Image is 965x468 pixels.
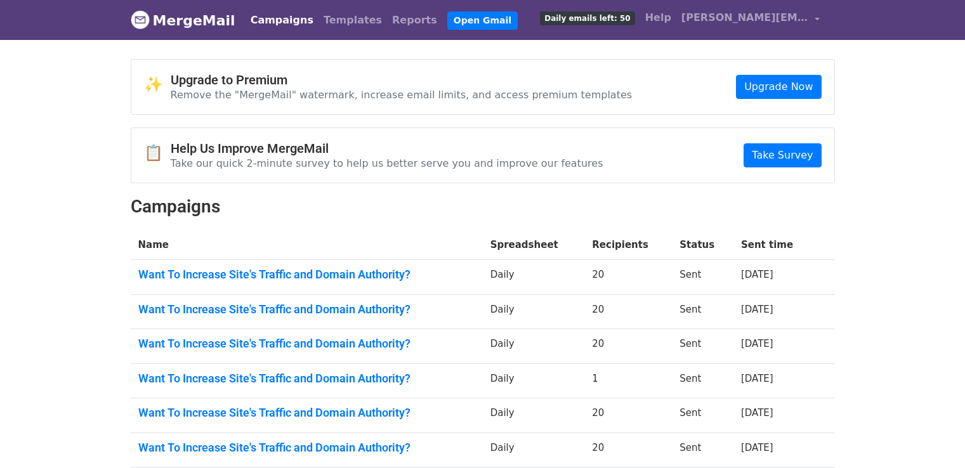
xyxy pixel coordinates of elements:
[483,363,585,398] td: Daily
[138,268,475,282] a: Want To Increase Site's Traffic and Domain Authority?
[483,398,585,433] td: Daily
[676,5,825,35] a: [PERSON_NAME][EMAIL_ADDRESS][DOMAIN_NAME]
[483,329,585,364] td: Daily
[672,363,733,398] td: Sent
[741,407,773,419] a: [DATE]
[171,88,633,101] p: Remove the "MergeMail" watermark, increase email limits, and access premium templates
[744,143,821,167] a: Take Survey
[447,11,518,30] a: Open Gmail
[681,10,808,25] span: [PERSON_NAME][EMAIL_ADDRESS][DOMAIN_NAME]
[246,8,318,33] a: Campaigns
[741,269,773,280] a: [DATE]
[131,10,150,29] img: MergeMail logo
[131,7,235,34] a: MergeMail
[483,294,585,329] td: Daily
[584,398,672,433] td: 20
[171,72,633,88] h4: Upgrade to Premium
[741,338,773,349] a: [DATE]
[733,230,816,260] th: Sent time
[584,329,672,364] td: 20
[318,8,387,33] a: Templates
[672,433,733,468] td: Sent
[741,304,773,315] a: [DATE]
[672,294,733,329] td: Sent
[138,372,475,386] a: Want To Increase Site's Traffic and Domain Authority?
[672,329,733,364] td: Sent
[672,260,733,295] td: Sent
[584,260,672,295] td: 20
[584,294,672,329] td: 20
[138,441,475,455] a: Want To Increase Site's Traffic and Domain Authority?
[131,230,483,260] th: Name
[640,5,676,30] a: Help
[483,433,585,468] td: Daily
[138,406,475,420] a: Want To Increase Site's Traffic and Domain Authority?
[171,141,603,156] h4: Help Us Improve MergeMail
[741,442,773,453] a: [DATE]
[672,230,733,260] th: Status
[171,157,603,170] p: Take our quick 2-minute survey to help us better serve you and improve our features
[138,337,475,351] a: Want To Increase Site's Traffic and Domain Authority?
[483,260,585,295] td: Daily
[584,230,672,260] th: Recipients
[584,363,672,398] td: 1
[736,75,821,99] a: Upgrade Now
[672,398,733,433] td: Sent
[535,5,640,30] a: Daily emails left: 50
[138,302,475,316] a: Want To Increase Site's Traffic and Domain Authority?
[144,144,171,162] span: 📋
[741,373,773,384] a: [DATE]
[144,75,171,94] span: ✨
[540,11,634,25] span: Daily emails left: 50
[584,433,672,468] td: 20
[387,8,442,33] a: Reports
[483,230,585,260] th: Spreadsheet
[131,196,835,218] h2: Campaigns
